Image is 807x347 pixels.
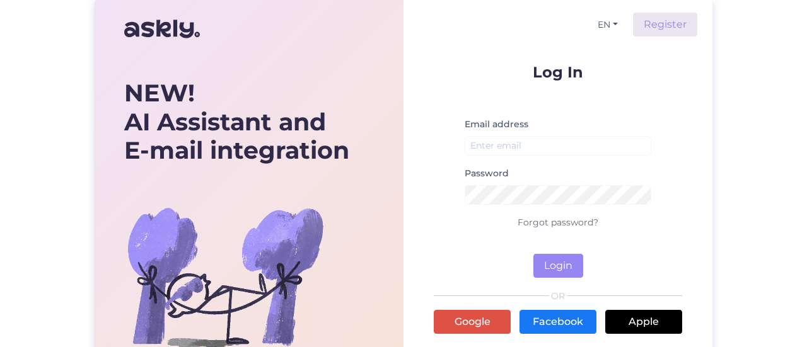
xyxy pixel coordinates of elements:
button: Login [533,254,583,278]
b: NEW! [124,78,195,108]
a: Apple [605,310,682,334]
label: Password [465,167,509,180]
input: Enter email [465,136,651,156]
a: Register [633,13,697,37]
img: Askly [124,14,200,44]
a: Google [434,310,511,334]
a: Facebook [520,310,596,334]
label: Email address [465,118,528,131]
span: OR [549,292,567,300]
a: Forgot password? [518,217,598,228]
button: EN [593,16,623,34]
p: Log In [434,64,682,80]
div: AI Assistant and E-mail integration [124,79,349,165]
